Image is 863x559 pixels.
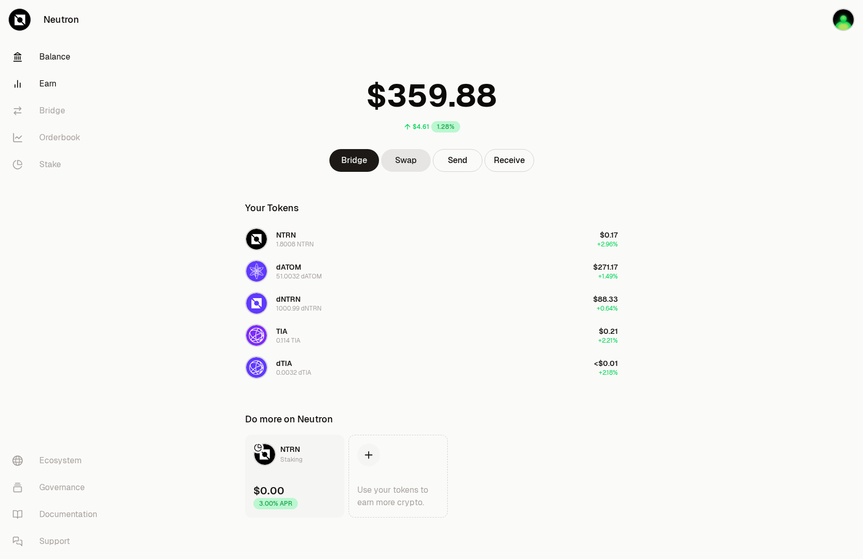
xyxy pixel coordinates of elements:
[4,501,112,528] a: Documentation
[600,230,618,240] span: $0.17
[276,230,296,240] span: NTRN
[599,369,618,377] span: +2.18%
[276,262,301,272] span: dATOM
[349,435,448,518] a: Use your tokens to earn more crypto.
[598,336,618,345] span: +2.21%
[245,412,333,426] div: Do more on Neutron
[239,320,624,351] button: TIA LogoTIA0.114 TIA$0.21+2.21%
[599,327,618,336] span: $0.21
[246,325,267,346] img: TIA Logo
[4,97,112,124] a: Bridge
[276,359,292,368] span: dTIA
[276,327,287,336] span: TIA
[276,272,322,281] div: 51.0032 dATOM
[280,454,302,465] div: Staking
[239,224,624,255] button: NTRN LogoNTRN1.8008 NTRN$0.17+2.96%
[593,262,618,272] span: $271.17
[431,121,460,133] div: 1.28%
[4,528,112,555] a: Support
[239,256,624,287] button: dATOM LogodATOM51.0032 dATOM$271.17+1.49%
[594,359,618,368] span: <$0.01
[276,369,311,377] div: 0.0032 dTIA
[4,124,112,151] a: Orderbook
[329,149,379,172] a: Bridge
[245,435,344,518] a: NTRN LogoNTRNStaking$0.003.00% APR
[381,149,431,172] a: Swap
[246,261,267,282] img: dATOM Logo
[4,43,112,70] a: Balance
[485,149,534,172] button: Receive
[832,8,855,31] img: Kepl
[246,357,267,378] img: dTIA Logo
[357,484,439,509] div: Use your tokens to earn more crypto.
[597,304,618,313] span: +0.64%
[4,447,112,474] a: Ecosystem
[254,444,275,465] img: NTRN Logo
[433,149,482,172] button: Send
[245,201,299,215] div: Your Tokens
[4,474,112,501] a: Governance
[276,295,300,304] span: dNTRN
[4,70,112,97] a: Earn
[276,240,314,248] div: 1.8008 NTRN
[593,295,618,304] span: $88.33
[598,272,618,281] span: +1.49%
[246,229,267,249] img: NTRN Logo
[4,151,112,178] a: Stake
[276,304,322,313] div: 1000.99 dNTRN
[239,288,624,319] button: dNTRN LogodNTRN1000.99 dNTRN$88.33+0.64%
[276,336,300,345] div: 0.114 TIA
[253,483,284,498] div: $0.00
[413,123,429,131] div: $4.61
[280,445,300,454] span: NTRN
[253,498,298,509] div: 3.00% APR
[597,240,618,248] span: +2.96%
[246,293,267,314] img: dNTRN Logo
[239,352,624,383] button: dTIA LogodTIA0.0032 dTIA<$0.01+2.18%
